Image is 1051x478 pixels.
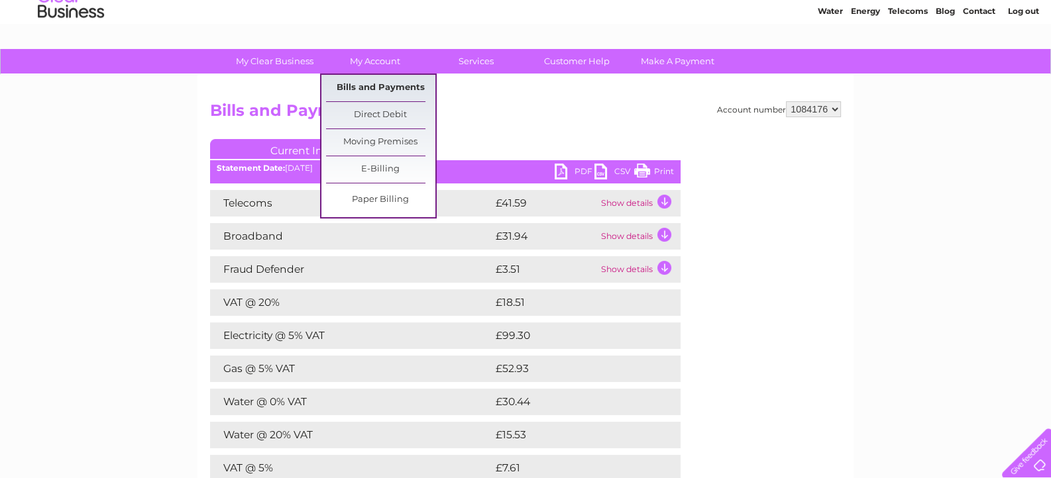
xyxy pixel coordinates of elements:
[1007,56,1038,66] a: Log out
[210,190,492,216] td: Telecoms
[492,389,655,415] td: £30.44
[210,289,492,316] td: VAT @ 20%
[210,422,492,448] td: Water @ 20% VAT
[623,49,732,73] a: Make A Payment
[210,223,492,250] td: Broadband
[210,101,841,126] h2: Bills and Payments
[326,156,435,183] a: E-Billing
[888,56,928,66] a: Telecoms
[818,56,843,66] a: Water
[217,163,285,173] b: Statement Date:
[492,190,598,216] td: £41.59
[598,256,681,283] td: Show details
[717,101,841,117] div: Account number
[492,322,655,349] td: £99.30
[594,164,634,183] a: CSV
[220,49,329,73] a: My Clear Business
[326,129,435,156] a: Moving Premises
[598,190,681,216] td: Show details
[936,56,955,66] a: Blog
[598,223,681,250] td: Show details
[37,34,105,75] img: logo.png
[213,7,840,64] div: Clear Business is a trading name of Verastar Limited (registered in [GEOGRAPHIC_DATA] No. 3667643...
[492,256,598,283] td: £3.51
[801,7,893,23] a: 0333 014 3131
[326,75,435,101] a: Bills and Payments
[210,389,492,415] td: Water @ 0% VAT
[522,49,632,73] a: Customer Help
[492,289,651,316] td: £18.51
[210,256,492,283] td: Fraud Defender
[963,56,995,66] a: Contact
[326,187,435,213] a: Paper Billing
[210,322,492,349] td: Electricity @ 5% VAT
[210,356,492,382] td: Gas @ 5% VAT
[492,356,653,382] td: £52.93
[492,422,652,448] td: £15.53
[492,223,598,250] td: £31.94
[326,102,435,128] a: Direct Debit
[321,49,430,73] a: My Account
[634,164,674,183] a: Print
[421,49,531,73] a: Services
[210,139,409,159] a: Current Invoice
[851,56,880,66] a: Energy
[210,164,681,173] div: [DATE]
[555,164,594,183] a: PDF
